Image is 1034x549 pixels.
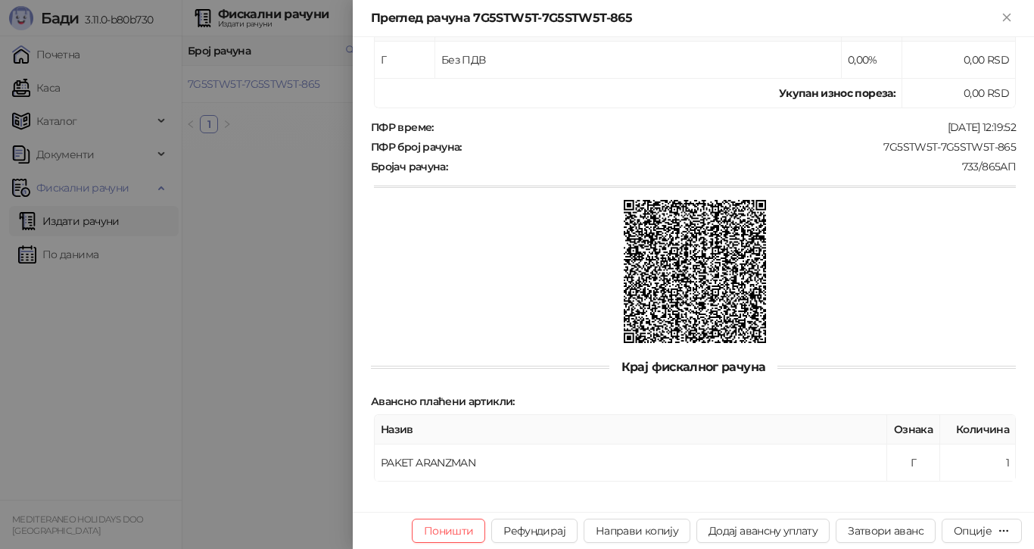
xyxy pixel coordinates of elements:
[449,160,1017,173] div: 733/865АП
[902,42,1016,79] td: 0,00 RSD
[609,360,778,374] span: Крај фискалног рачуна
[942,519,1022,543] button: Опције
[491,519,578,543] button: Рефундирај
[887,445,940,482] td: Г
[998,9,1016,27] button: Close
[624,200,767,343] img: QR код
[940,415,1016,445] th: Количина
[954,524,992,538] div: Опције
[435,42,842,79] td: Без ПДВ
[887,415,940,445] th: Ознака
[836,519,936,543] button: Затвори аванс
[371,160,447,173] strong: Бројач рачуна :
[371,9,998,27] div: Преглед рачуна 7G5STW5T-7G5STW5T-865
[842,42,902,79] td: 0,00%
[412,519,486,543] button: Поништи
[435,120,1017,134] div: [DATE] 12:19:52
[596,524,678,538] span: Направи копију
[375,415,887,445] th: Назив
[584,519,690,543] button: Направи копију
[902,79,1016,108] td: 0,00 RSD
[371,395,515,408] strong: Авансно плаћени артикли :
[779,86,895,100] strong: Укупан износ пореза:
[696,519,830,543] button: Додај авансну уплату
[463,140,1017,154] div: 7G5STW5T-7G5STW5T-865
[940,445,1016,482] td: 1
[375,42,435,79] td: Г
[371,120,434,134] strong: ПФР време :
[371,140,462,154] strong: ПФР број рачуна :
[375,445,887,482] td: PAKET ARANZMAN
